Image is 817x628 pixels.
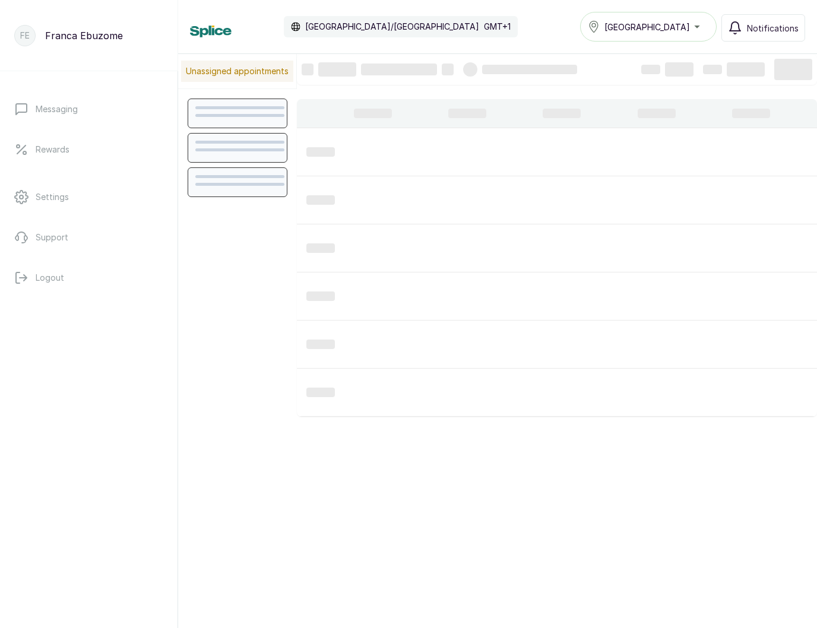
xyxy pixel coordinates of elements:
[580,12,717,42] button: [GEOGRAPHIC_DATA]
[36,191,69,203] p: Settings
[9,180,168,214] a: Settings
[9,133,168,166] a: Rewards
[36,144,69,156] p: Rewards
[36,272,64,284] p: Logout
[36,103,78,115] p: Messaging
[305,21,479,33] p: [GEOGRAPHIC_DATA]/[GEOGRAPHIC_DATA]
[9,221,168,254] a: Support
[604,21,690,33] span: [GEOGRAPHIC_DATA]
[181,61,293,82] p: Unassigned appointments
[9,93,168,126] a: Messaging
[45,28,123,43] p: Franca Ebuzome
[747,22,799,34] span: Notifications
[20,30,30,42] p: FE
[9,261,168,294] button: Logout
[484,21,511,33] p: GMT+1
[721,14,805,42] button: Notifications
[36,231,68,243] p: Support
